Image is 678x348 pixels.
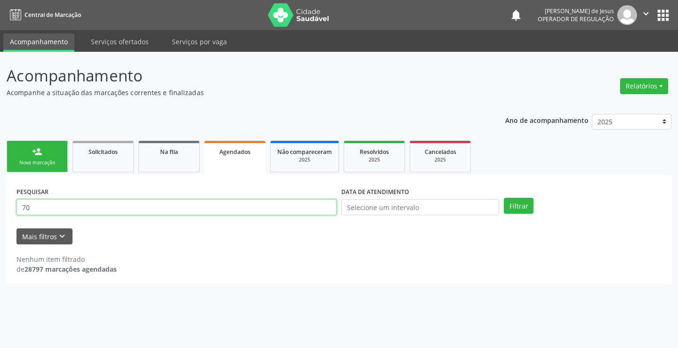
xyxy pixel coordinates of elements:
[89,148,118,156] span: Solicitados
[360,148,389,156] span: Resolvidos
[219,148,250,156] span: Agendados
[16,264,117,274] div: de
[617,5,637,25] img: img
[7,88,472,97] p: Acompanhe a situação das marcações correntes e finalizadas
[641,8,651,19] i: 
[16,228,73,245] button: Mais filtroskeyboard_arrow_down
[7,7,81,23] a: Central de Marcação
[341,199,499,215] input: Selecione um intervalo
[538,7,614,15] div: [PERSON_NAME] de Jesus
[16,199,337,215] input: Nome, CNS
[32,146,42,157] div: person_add
[16,185,48,199] label: PESQUISAR
[417,156,464,163] div: 2025
[509,8,523,22] button: notifications
[538,15,614,23] span: Operador de regulação
[341,185,409,199] label: DATA DE ATENDIMENTO
[165,33,234,50] a: Serviços por vaga
[24,265,117,274] strong: 28797 marcações agendadas
[637,5,655,25] button: 
[84,33,155,50] a: Serviços ofertados
[14,159,61,166] div: Nova marcação
[277,148,332,156] span: Não compareceram
[57,231,67,242] i: keyboard_arrow_down
[160,148,178,156] span: Na fila
[3,33,74,52] a: Acompanhamento
[24,11,81,19] span: Central de Marcação
[351,156,398,163] div: 2025
[655,7,671,24] button: apps
[620,78,668,94] button: Relatórios
[505,114,589,126] p: Ano de acompanhamento
[16,254,117,264] div: Nenhum item filtrado
[277,156,332,163] div: 2025
[425,148,456,156] span: Cancelados
[504,198,533,214] button: Filtrar
[7,64,472,88] p: Acompanhamento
